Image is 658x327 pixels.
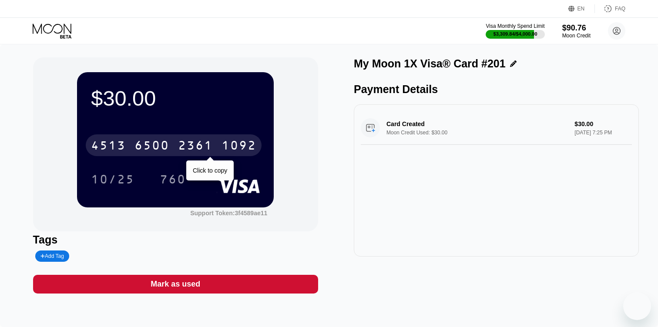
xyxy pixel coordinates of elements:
[577,6,585,12] div: EN
[486,23,544,39] div: Visa Monthly Spend Limit$3,309.84/$4,000.00
[354,83,639,96] div: Payment Details
[190,210,267,217] div: Support Token: 3f4589ae11
[193,167,227,174] div: Click to copy
[84,168,141,190] div: 10/25
[40,253,64,259] div: Add Tag
[151,279,200,289] div: Mark as used
[562,23,591,39] div: $90.76Moon Credit
[190,210,267,217] div: Support Token:3f4589ae11
[91,140,126,153] div: 4513
[33,275,318,294] div: Mark as used
[222,140,256,153] div: 1092
[33,234,318,246] div: Tags
[178,140,213,153] div: 2361
[615,6,625,12] div: FAQ
[134,140,169,153] div: 6500
[91,86,260,110] div: $30.00
[160,174,186,187] div: 760
[35,250,69,262] div: Add Tag
[623,292,651,320] iframe: Кнопка, открывающая окно обмена сообщениями; идет разговор
[493,31,537,37] div: $3,309.84 / $4,000.00
[562,33,591,39] div: Moon Credit
[153,168,192,190] div: 760
[91,174,134,187] div: 10/25
[486,23,544,29] div: Visa Monthly Spend Limit
[86,134,262,156] div: 4513650023611092
[595,4,625,13] div: FAQ
[562,23,591,33] div: $90.76
[354,57,506,70] div: My Moon 1X Visa® Card #201
[568,4,595,13] div: EN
